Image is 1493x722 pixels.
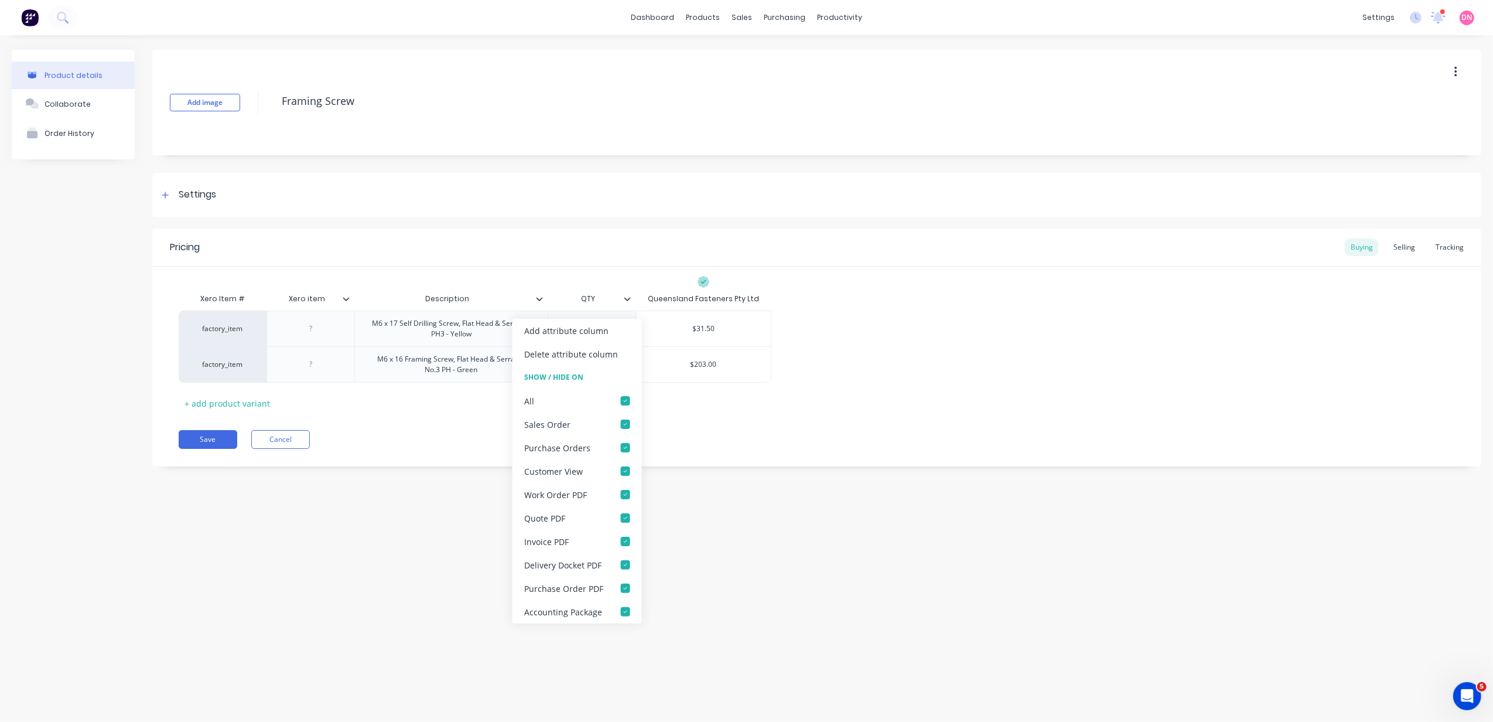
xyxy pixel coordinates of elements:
[170,240,200,254] div: Pricing
[811,9,868,26] div: productivity
[354,284,541,314] div: Description
[1357,9,1400,26] div: settings
[636,314,771,343] div: $31.50
[524,325,609,337] div: Add attribute column
[636,350,771,379] div: $203.00
[524,559,602,571] div: Delivery Docket PDF
[267,284,347,314] div: Xero item
[1477,682,1487,692] span: 5
[524,442,590,454] div: Purchase Orders
[548,287,636,311] div: QTY
[179,311,771,346] div: factory_itemM6 x 17 Self Drilling Screw, Flat Head & Serreted PH3 - Yellow1000$31.50
[548,284,628,314] div: QTY
[360,352,543,377] div: M6 x 16 Framing Screw, Flat Head & Serrated No.3 PH - Green
[524,465,583,478] div: Customer View
[1430,239,1470,256] div: Tracking
[524,536,569,548] div: Invoice PDF
[524,512,565,525] div: Quote PDF
[190,359,255,370] div: factory_item
[524,583,603,595] div: Purchase Order PDF
[45,100,91,108] div: Collaborate
[1462,12,1472,23] span: DN
[524,348,618,360] div: Delete attribute column
[21,9,39,26] img: Factory
[524,606,602,618] div: Accounting Package
[12,118,135,148] button: Order History
[251,430,310,449] button: Cancel
[524,489,587,501] div: Work Order PDF
[513,366,642,389] div: Show / Hide On
[45,129,94,138] div: Order History
[179,394,276,413] div: + add product variant
[190,323,255,334] div: factory_item
[648,294,759,304] div: Queensland Fasteners Pty Ltd
[276,87,1311,115] textarea: Framing Screw
[680,9,726,26] div: products
[170,94,240,111] button: Add image
[1453,682,1481,710] iframe: Intercom live chat
[12,89,135,118] button: Collaborate
[758,9,811,26] div: purchasing
[179,346,771,383] div: factory_itemM6 x 16 Framing Screw, Flat Head & Serrated No.3 PH - Green7000$203.00
[12,62,135,89] button: Product details
[179,287,267,311] div: Xero Item #
[354,287,548,311] div: Description
[179,188,216,202] div: Settings
[625,9,680,26] a: dashboard
[524,418,570,431] div: Sales Order
[179,430,237,449] button: Save
[726,9,758,26] div: sales
[267,287,354,311] div: Xero item
[524,395,534,407] div: All
[1388,239,1421,256] div: Selling
[360,316,543,342] div: M6 x 17 Self Drilling Screw, Flat Head & Serreted PH3 - Yellow
[45,71,103,80] div: Product details
[1345,239,1379,256] div: Buying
